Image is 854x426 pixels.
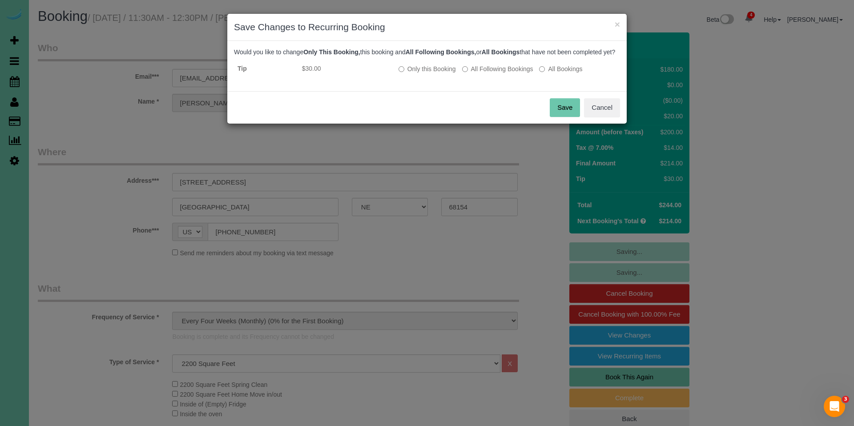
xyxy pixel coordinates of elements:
[399,66,404,72] input: Only this Booking
[539,66,545,72] input: All Bookings
[406,48,476,56] b: All Following Bookings,
[234,48,620,56] p: Would you like to change this booking and or that have not been completed yet?
[462,66,468,72] input: All Following Bookings
[234,20,620,34] h3: Save Changes to Recurring Booking
[584,98,620,117] button: Cancel
[550,98,580,117] button: Save
[539,64,582,73] label: All bookings that have not been completed yet will be changed.
[824,396,845,417] iframe: Intercom live chat
[842,396,849,403] span: 3
[462,64,533,73] label: This and all the bookings after it will be changed.
[238,65,247,72] strong: Tip
[303,48,360,56] b: Only This Booking,
[482,48,520,56] b: All Bookings
[298,60,395,77] td: $30.00
[615,20,620,29] button: ×
[399,64,456,73] label: All other bookings in the series will remain the same.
